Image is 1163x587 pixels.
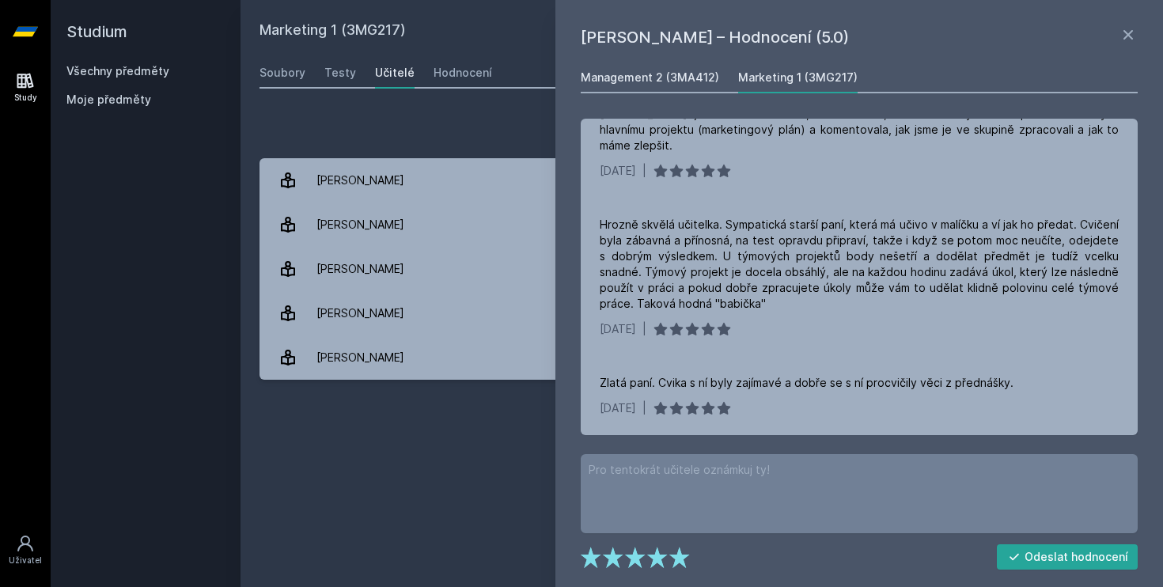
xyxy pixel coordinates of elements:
div: [PERSON_NAME] [316,297,404,329]
a: Soubory [259,57,305,89]
a: [PERSON_NAME] 6 hodnocení 4.8 [259,247,1144,291]
a: Study [3,63,47,112]
div: Učitelé [375,65,415,81]
div: [PERSON_NAME] [316,342,404,373]
a: [PERSON_NAME] 1 hodnocení 4.0 [259,291,1144,335]
a: Testy [324,57,356,89]
div: [PERSON_NAME] [316,253,404,285]
div: [PERSON_NAME] jsem měl na cvičení, milá učitelka, vstřícná. Vždy dávala průběžné úkoly k hlavnímu... [600,106,1119,153]
div: Study [14,92,37,104]
div: | [642,321,646,337]
div: Hodnocení [434,65,492,81]
h2: Marketing 1 (3MG217) [259,19,967,44]
div: Hrozně skvělá učitelka. Sympatická starší paní, která má učivo v malíčku a ví jak ho předat. Cvič... [600,217,1119,312]
div: Zlatá paní. Cvika s ní byly zajímavé a dobře se s ní procvičily věci z přednášky. [600,375,1013,391]
a: Hodnocení [434,57,492,89]
a: Všechny předměty [66,64,169,78]
a: Učitelé [375,57,415,89]
div: Soubory [259,65,305,81]
div: [DATE] [600,321,636,337]
a: [PERSON_NAME] 4 hodnocení 2.3 [259,203,1144,247]
a: Uživatel [3,526,47,574]
a: [PERSON_NAME] 3 hodnocení 5.0 [259,335,1144,380]
div: | [642,163,646,179]
div: [DATE] [600,163,636,179]
div: Testy [324,65,356,81]
div: Uživatel [9,555,42,566]
a: [PERSON_NAME] 1 hodnocení 5.0 [259,158,1144,203]
span: Moje předměty [66,92,151,108]
div: [PERSON_NAME] [316,209,404,240]
div: [PERSON_NAME] [316,165,404,196]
